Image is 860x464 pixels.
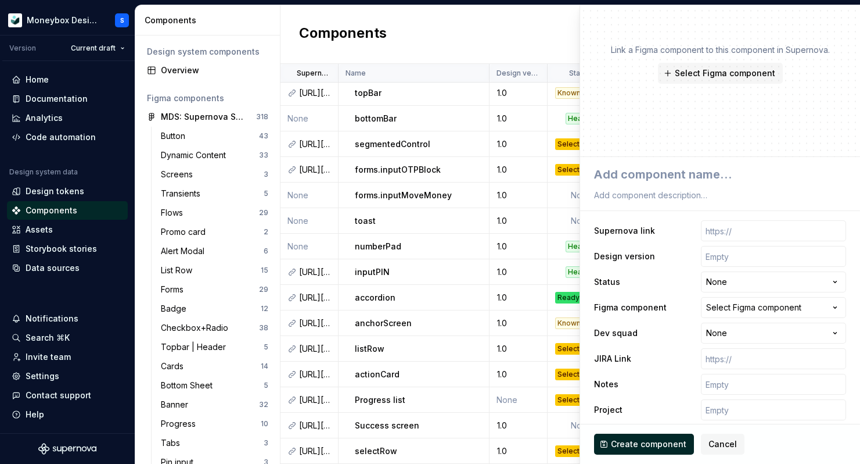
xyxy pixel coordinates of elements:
div: Design system components [147,46,268,58]
p: inputPIN [355,266,390,278]
div: 6 [264,247,268,256]
button: Moneybox Design SystemS [2,8,132,33]
div: 1.0 [490,343,546,355]
div: Data sources [26,262,80,274]
a: Home [7,70,128,89]
div: 1.0 [490,292,546,304]
p: Progress list [355,394,405,406]
a: Storybook stories [7,240,128,258]
input: Empty [701,246,846,267]
td: None [548,208,615,234]
a: Screens3 [156,165,273,184]
a: Cards14 [156,357,273,376]
div: S [120,16,124,25]
div: MDS: Supernova Sync [161,111,247,123]
div: [URL][DOMAIN_NAME] [299,420,331,431]
div: [URL][DOMAIN_NAME] [299,369,331,380]
div: 1.0 [490,164,546,176]
div: Healthy [566,113,596,124]
p: Name [346,69,366,78]
div: Tabs [161,437,185,449]
label: Dev squad [594,327,638,339]
div: [URL][DOMAIN_NAME] [299,445,331,457]
div: 15 [261,266,268,275]
div: 33 [259,151,268,160]
div: 1.0 [490,113,546,124]
div: Code automation [26,131,96,143]
label: Supernova link [594,225,655,237]
input: https:// [701,220,846,241]
a: List Row15 [156,261,273,280]
p: forms.inputMoveMoney [355,190,452,201]
img: 9de6ca4a-8ec4-4eed-b9a2-3d312393a40a.png [8,13,22,27]
div: 1.0 [490,138,546,150]
label: JIRA Link [594,353,631,365]
div: [URL][DOMAIN_NAME] [299,343,331,355]
div: [URL][DOMAIN_NAME] [299,266,331,278]
div: Analytics [26,112,63,124]
p: bottomBar [355,113,397,124]
div: 1.0 [490,420,546,431]
div: Help [26,409,44,420]
div: Settings [26,370,59,382]
a: Checkbox+Radio38 [156,319,273,337]
button: Notifications [7,309,128,328]
div: Selected for development [555,343,607,355]
div: Documentation [26,93,88,105]
input: Empty [701,374,846,395]
div: Figma components [147,92,268,104]
p: segmentedControl [355,138,430,150]
div: Known issues [555,317,607,329]
div: Flows [161,207,188,219]
span: Current draft [71,44,116,53]
div: Forms [161,284,188,295]
div: 1.0 [490,190,546,201]
div: Moneybox Design System [27,15,101,26]
div: Screens [161,169,197,180]
a: Components [7,201,128,220]
p: anchorScreen [355,317,412,329]
a: Progress10 [156,415,273,433]
label: Status [594,276,620,288]
input: https:// [701,348,846,369]
div: 32 [259,400,268,409]
p: listRow [355,343,384,355]
td: None [280,208,339,234]
div: 38 [259,323,268,333]
p: actionCard [355,369,400,380]
div: 5 [264,342,268,352]
a: Banner32 [156,395,273,414]
p: selectRow [355,445,397,457]
div: 318 [256,112,268,122]
div: Design system data [9,167,78,177]
a: Tabs3 [156,434,273,452]
p: Status [569,69,591,78]
a: Button43 [156,127,273,145]
p: accordion [355,292,395,304]
div: Invite team [26,351,71,363]
div: 5 [264,189,268,198]
div: Selected for development [555,164,607,176]
h2: Components [299,24,387,45]
button: Cancel [701,434,744,455]
div: Alert Modal [161,245,209,257]
div: Version [9,44,36,53]
div: Select Figma component [706,302,801,313]
button: Contact support [7,386,128,405]
div: Checkbox+Radio [161,322,233,334]
span: Select Figma component [675,67,775,79]
div: 14 [261,362,268,371]
div: 43 [259,131,268,141]
button: Select Figma component [701,297,846,318]
div: Notifications [26,313,78,324]
div: Ready for QA [555,292,607,304]
a: Data sources [7,259,128,277]
label: Figma component [594,302,667,313]
div: 5 [264,381,268,390]
div: Healthy [566,241,596,252]
a: Design tokens [7,182,128,201]
a: Topbar | Header5 [156,338,273,356]
button: Select Figma component [658,63,783,84]
div: Assets [26,224,53,235]
p: topBar [355,87,382,99]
